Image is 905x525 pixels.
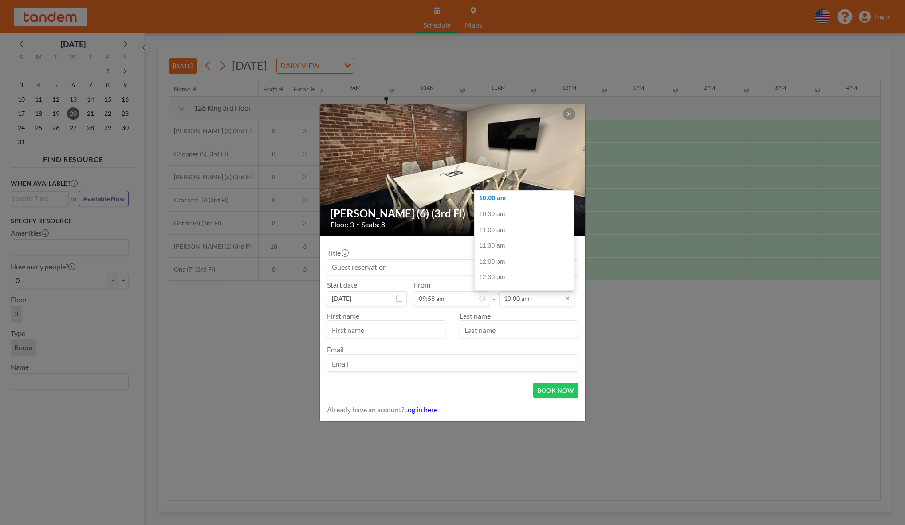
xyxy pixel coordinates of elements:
[327,249,348,257] label: Title
[356,221,359,228] span: •
[475,285,574,301] div: 01:00 pm
[475,190,574,206] div: 10:00 am
[475,269,574,285] div: 12:30 pm
[362,220,385,229] span: Seats: 8
[327,323,445,338] input: First name
[475,254,574,270] div: 12:00 pm
[320,70,586,270] img: 537.jpg
[327,312,359,320] label: First name
[493,284,496,303] span: -
[475,238,574,254] div: 11:30 am
[327,405,404,414] span: Already have an account?
[404,405,437,414] a: Log in here
[331,220,354,229] span: Floor: 3
[475,206,574,222] div: 10:30 am
[475,222,574,238] div: 11:00 am
[327,260,578,275] input: Guest reservation
[327,345,344,354] label: Email
[331,207,575,220] h2: [PERSON_NAME] (6) (3rd Fl)
[327,356,578,371] input: Email
[414,280,430,289] label: From
[327,280,357,289] label: Start date
[533,383,578,398] button: BOOK NOW
[460,312,491,320] label: Last name
[460,323,578,338] input: Last name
